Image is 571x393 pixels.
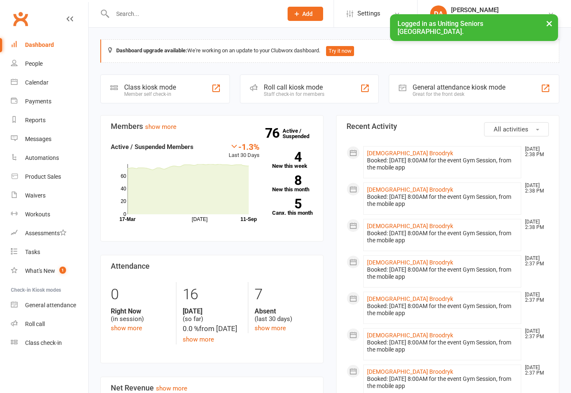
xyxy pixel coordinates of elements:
div: Last 30 Days [229,142,260,160]
a: 5Canx. this month [272,199,314,216]
div: from [DATE] [183,323,241,334]
div: [PERSON_NAME] [451,6,548,14]
div: Great for the front desk [413,91,505,97]
div: We're working on an update to your Clubworx dashboard. [100,39,559,63]
div: Booked: [DATE] 8:00AM for the event Gym Session, from the mobile app [367,193,517,208]
div: Automations [25,154,59,161]
div: Staff check-in for members [264,91,324,97]
time: [DATE] 2:37 PM [521,329,548,339]
div: General attendance kiosk mode [413,83,505,91]
a: 8New this month [272,175,314,192]
strong: Dashboard upgrade available: [116,47,187,54]
button: Add [288,7,323,21]
div: Booked: [DATE] 8:00AM for the event Gym Session, from the mobile app [367,266,517,280]
a: Calendar [11,73,88,92]
div: Booked: [DATE] 8:00AM for the event Gym Session, from the mobile app [367,375,517,390]
a: Roll call [11,315,88,334]
a: Automations [11,149,88,167]
strong: 5 [272,198,301,210]
div: Booked: [DATE] 8:00AM for the event Gym Session, from the mobile app [367,339,517,353]
div: Workouts [25,211,50,218]
span: Logged in as Uniting Seniors [GEOGRAPHIC_DATA]. [398,20,483,36]
div: 0 [111,282,170,307]
div: (in session) [111,307,170,323]
input: Search... [110,8,277,20]
div: (last 30 days) [255,307,313,323]
h3: Members [111,122,313,131]
button: × [542,14,557,32]
div: Assessments [25,230,66,236]
div: Waivers [25,192,46,199]
a: [DEMOGRAPHIC_DATA] Broodryk [367,150,453,157]
strong: Active / Suspended Members [111,143,194,151]
div: Member self check-in [124,91,176,97]
time: [DATE] 2:38 PM [521,183,548,194]
strong: [DATE] [183,307,241,315]
strong: 76 [265,127,283,139]
a: Reports [11,111,88,130]
strong: 4 [272,151,301,163]
a: [DEMOGRAPHIC_DATA] Broodryk [367,186,453,193]
span: 1 [59,267,66,274]
strong: 8 [272,174,301,187]
a: show more [145,123,176,131]
button: Try it now [326,46,354,56]
time: [DATE] 2:38 PM [521,146,548,157]
span: All activities [494,126,528,133]
div: Payments [25,98,51,105]
div: Messages [25,136,51,142]
strong: Absent [255,307,313,315]
a: 4New this week [272,152,314,169]
div: Booked: [DATE] 8:00AM for the event Gym Session, from the mobile app [367,157,517,171]
a: [DEMOGRAPHIC_DATA] Broodryk [367,223,453,229]
span: 0.0 % [183,324,199,333]
div: Class check-in [25,339,62,346]
h3: Net Revenue [111,384,313,392]
div: Roll call kiosk mode [264,83,324,91]
a: People [11,54,88,73]
div: (so far) [183,307,241,323]
a: [DEMOGRAPHIC_DATA] Broodryk [367,368,453,375]
div: Dashboard [25,41,54,48]
div: DA [430,5,447,22]
a: show more [183,336,214,343]
div: Product Sales [25,173,61,180]
a: Clubworx [10,8,31,29]
a: Workouts [11,205,88,224]
div: Class kiosk mode [124,83,176,91]
h3: Recent Activity [347,122,549,131]
div: Booked: [DATE] 8:00AM for the event Gym Session, from the mobile app [367,230,517,244]
a: 76Active / Suspended [283,122,319,145]
a: Dashboard [11,36,88,54]
a: show more [156,385,187,392]
div: General attendance [25,302,76,308]
time: [DATE] 2:38 PM [521,219,548,230]
a: [DEMOGRAPHIC_DATA] Broodryk [367,332,453,339]
div: Booked: [DATE] 8:00AM for the event Gym Session, from the mobile app [367,303,517,317]
div: What's New [25,267,55,274]
div: -1.3% [229,142,260,151]
div: Roll call [25,321,45,327]
h3: Attendance [111,262,313,270]
a: Waivers [11,186,88,205]
a: Product Sales [11,167,88,186]
a: General attendance kiosk mode [11,296,88,315]
strong: Right Now [111,307,170,315]
time: [DATE] 2:37 PM [521,292,548,303]
span: Settings [357,4,380,23]
a: show more [111,324,142,332]
a: Assessments [11,224,88,243]
a: show more [255,324,286,332]
div: Reports [25,117,46,123]
div: People [25,60,43,67]
div: Tasks [25,249,40,255]
a: Messages [11,130,88,149]
div: Uniting Seniors [GEOGRAPHIC_DATA] [451,14,548,21]
div: 7 [255,282,313,307]
a: What's New1 [11,262,88,280]
div: 16 [183,282,241,307]
a: Tasks [11,243,88,262]
div: Calendar [25,79,48,86]
span: Add [302,10,313,17]
a: Class kiosk mode [11,334,88,352]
